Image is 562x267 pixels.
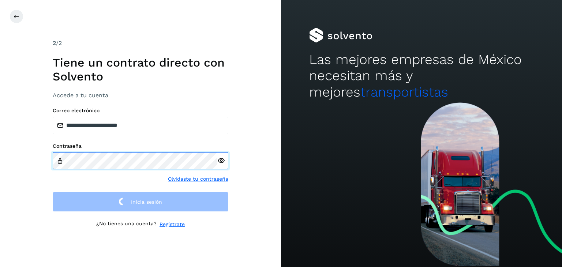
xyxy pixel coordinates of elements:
div: /2 [53,39,228,48]
label: Correo electrónico [53,108,228,114]
span: 2 [53,40,56,46]
p: ¿No tienes una cuenta? [96,221,157,228]
h2: Las mejores empresas de México necesitan más y mejores [309,52,534,100]
a: Regístrate [160,221,185,228]
span: transportistas [360,84,448,100]
h3: Accede a tu cuenta [53,92,228,99]
label: Contraseña [53,143,228,149]
h1: Tiene un contrato directo con Solvento [53,56,228,84]
button: Inicia sesión [53,192,228,212]
a: Olvidaste tu contraseña [168,175,228,183]
span: Inicia sesión [131,199,162,204]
